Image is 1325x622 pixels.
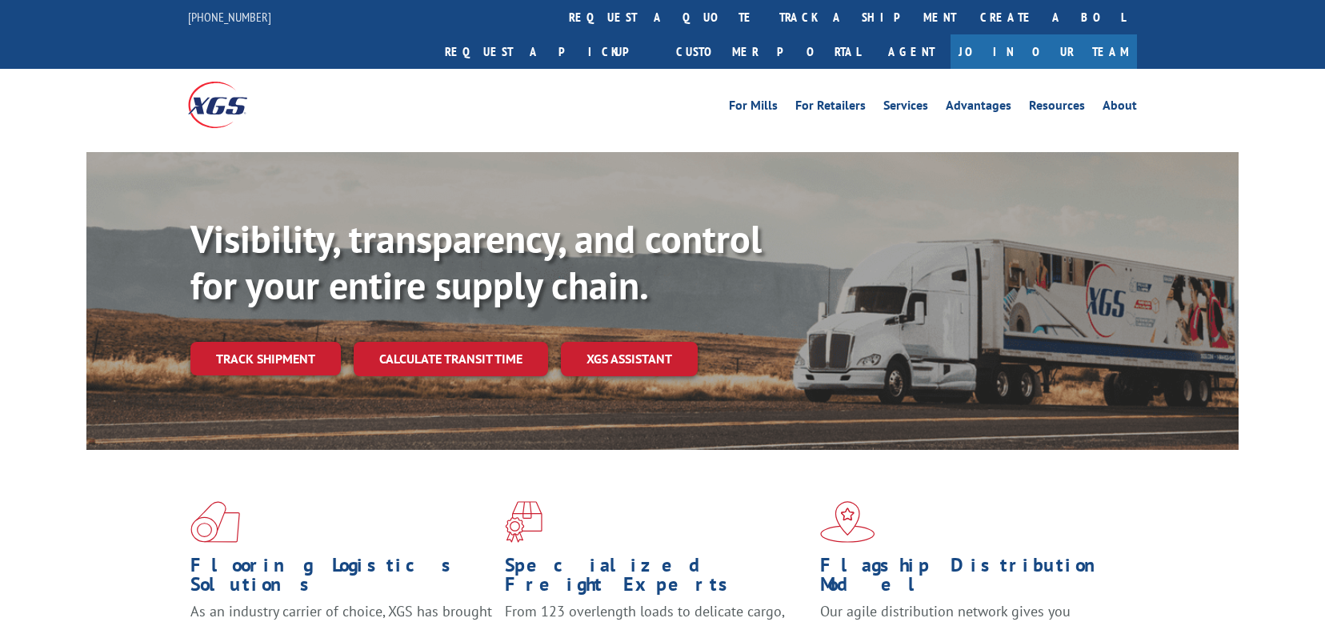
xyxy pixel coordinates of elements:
a: Services [883,99,928,117]
h1: Specialized Freight Experts [505,556,807,602]
a: XGS ASSISTANT [561,342,698,376]
a: Track shipment [190,342,341,375]
a: Advantages [946,99,1011,117]
b: Visibility, transparency, and control for your entire supply chain. [190,214,762,310]
a: Join Our Team [951,34,1137,69]
a: Customer Portal [664,34,872,69]
h1: Flooring Logistics Solutions [190,556,493,602]
img: xgs-icon-focused-on-flooring-red [505,501,542,543]
a: For Retailers [795,99,866,117]
a: Request a pickup [433,34,664,69]
a: Resources [1029,99,1085,117]
a: Agent [872,34,951,69]
img: xgs-icon-flagship-distribution-model-red [820,501,875,543]
a: About [1103,99,1137,117]
a: [PHONE_NUMBER] [188,9,271,25]
a: For Mills [729,99,778,117]
img: xgs-icon-total-supply-chain-intelligence-red [190,501,240,543]
a: Calculate transit time [354,342,548,376]
h1: Flagship Distribution Model [820,556,1123,602]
